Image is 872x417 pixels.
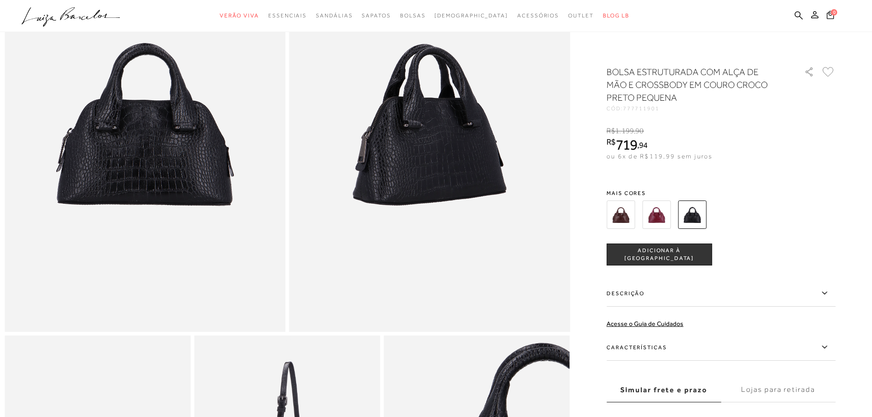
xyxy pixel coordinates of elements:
a: Acesse o Guia de Cuidados [607,320,683,327]
a: noSubCategoriesText [434,7,508,24]
i: , [637,141,648,149]
button: 0 [824,10,837,22]
span: Mais cores [607,190,835,196]
i: , [634,127,644,135]
label: Características [607,334,835,361]
button: ADICIONAR À [GEOGRAPHIC_DATA] [607,244,712,265]
span: [DEMOGRAPHIC_DATA] [434,12,508,19]
a: categoryNavScreenReaderText [220,7,259,24]
span: Sandálias [316,12,352,19]
div: CÓD: [607,106,790,111]
span: 0 [831,9,837,16]
img: BOLSA ESTRUTURADA COM ALÇA DE MÃO E CROSSBODY EM COURO CROCO CAFÉ MÉDIA [607,200,635,229]
img: BOLSA ESTRUTURADA COM ALÇA DE MÃO E CROSSBODY EM COURO CROCO MARSALA MÉDIA [642,200,671,229]
span: BLOG LB [603,12,629,19]
a: categoryNavScreenReaderText [362,7,390,24]
span: Sapatos [362,12,390,19]
i: R$ [607,138,616,146]
span: 90 [635,127,644,135]
a: BLOG LB [603,7,629,24]
span: Acessórios [517,12,559,19]
a: categoryNavScreenReaderText [400,7,426,24]
span: ADICIONAR À [GEOGRAPHIC_DATA] [607,247,711,263]
img: BOLSA ESTRUTURADA COM ALÇA DE MÃO E CROSSBODY EM COURO CROCO PRETO PEQUENA [678,200,706,229]
a: categoryNavScreenReaderText [316,7,352,24]
span: 777711901 [623,105,660,112]
label: Descrição [607,280,835,307]
span: 94 [639,140,648,150]
label: Lojas para retirada [721,378,835,402]
h1: BOLSA ESTRUTURADA COM ALÇA DE MÃO E CROSSBODY EM COURO CROCO PRETO PEQUENA [607,65,778,104]
span: Verão Viva [220,12,259,19]
span: Bolsas [400,12,426,19]
span: Outlet [568,12,594,19]
span: ou 6x de R$119,99 sem juros [607,152,712,160]
a: categoryNavScreenReaderText [568,7,594,24]
a: categoryNavScreenReaderText [268,7,307,24]
span: 1.199 [615,127,634,135]
i: R$ [607,127,615,135]
label: Simular frete e prazo [607,378,721,402]
span: Essenciais [268,12,307,19]
a: categoryNavScreenReaderText [517,7,559,24]
span: 719 [616,136,637,153]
